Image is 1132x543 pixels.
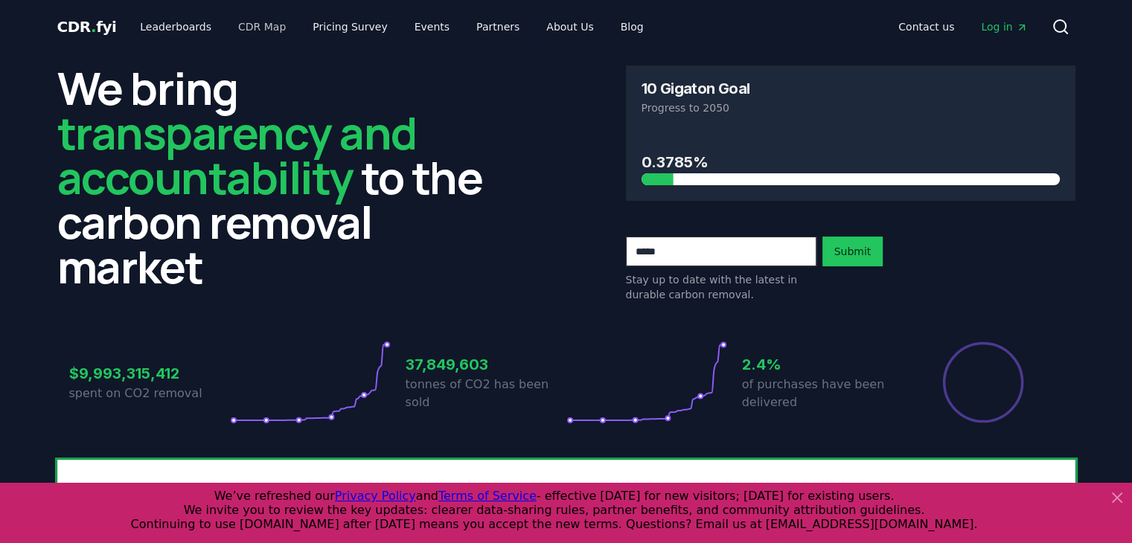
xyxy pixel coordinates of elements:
[626,272,816,302] p: Stay up to date with the latest in durable carbon removal.
[76,478,724,501] h3: Unlock full market insights with our Partner Portal
[642,81,750,96] h3: 10 Gigaton Goal
[91,18,96,36] span: .
[406,353,566,376] h3: 37,849,603
[128,13,655,40] nav: Main
[57,18,117,36] span: CDR fyi
[941,341,1025,424] div: Percentage of sales delivered
[642,100,1060,115] p: Progress to 2050
[642,151,1060,173] h3: 0.3785%
[69,362,230,385] h3: $9,993,315,412
[128,13,223,40] a: Leaderboards
[403,13,461,40] a: Events
[226,13,298,40] a: CDR Map
[969,13,1039,40] a: Log in
[886,13,1039,40] nav: Main
[57,65,507,289] h2: We bring to the carbon removal market
[57,102,417,208] span: transparency and accountability
[301,13,399,40] a: Pricing Survey
[822,237,883,266] button: Submit
[742,376,903,411] p: of purchases have been delivered
[464,13,531,40] a: Partners
[886,13,966,40] a: Contact us
[57,16,117,37] a: CDR.fyi
[981,19,1027,34] span: Log in
[534,13,605,40] a: About Us
[406,376,566,411] p: tonnes of CO2 has been sold
[69,385,230,402] p: spent on CO2 removal
[742,353,903,376] h3: 2.4%
[609,13,656,40] a: Blog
